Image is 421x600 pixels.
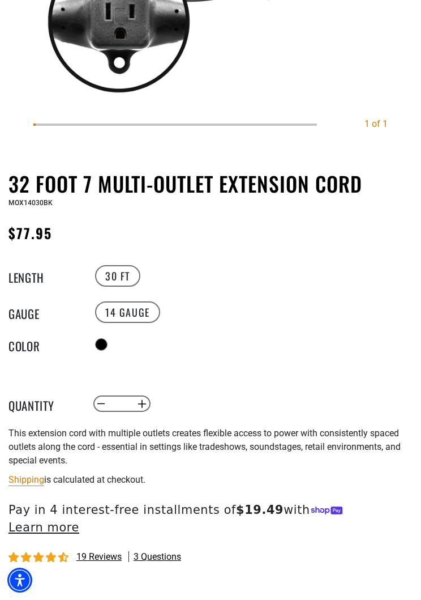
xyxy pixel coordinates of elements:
legend: Gauge [8,305,65,320]
span: 3 questions [134,551,181,563]
div: is calculated at checkout. [8,472,413,487]
label: 14 Gauge [95,301,160,323]
span: MOX14030BK [8,199,53,207]
h1: 32 Foot 7 Multi-Outlet Extension Cord [8,172,413,195]
label: 30 FT [95,265,140,287]
div: Accessibility Menu [7,568,32,593]
span: 19 reviews [76,551,122,562]
legend: Length [8,269,65,283]
div: 1 of 1 [364,117,388,131]
a: Shipping [8,474,44,485]
span: 4.68 stars [8,552,71,563]
span: This extension cord with multiple outlets creates flexible access to power with consistently spac... [8,428,401,466]
span: $77.95 [8,223,52,243]
legend: Color [8,337,65,352]
label: Quantity [8,397,65,411]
